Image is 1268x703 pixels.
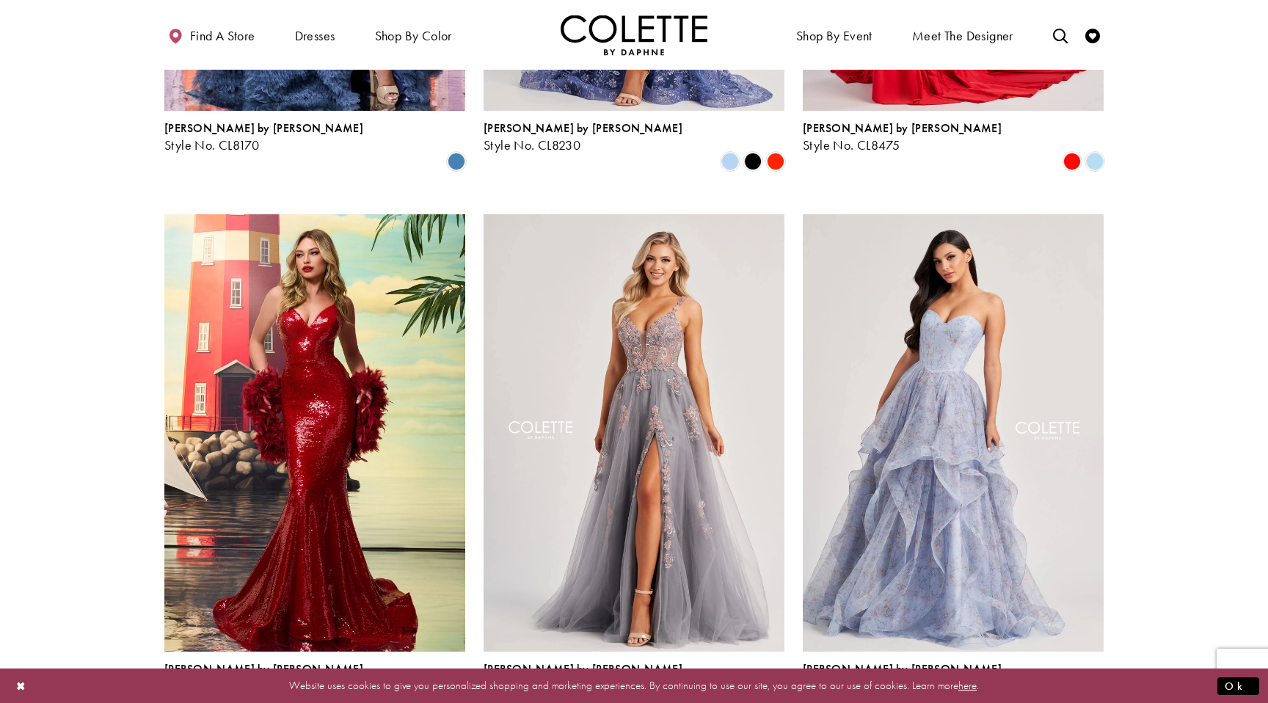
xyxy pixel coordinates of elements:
i: Candy Apple [1063,153,1081,170]
div: Colette by Daphne Style No. CL8130 [484,663,682,693]
img: Colette by Daphne [561,15,707,55]
p: Website uses cookies to give you personalized shopping and marketing experiences. By continuing t... [106,676,1162,696]
a: Visit Colette by Daphne Style No. CL8130 Page [484,214,784,652]
a: Check Wishlist [1082,15,1104,55]
button: Close Dialog [9,673,34,699]
i: Cloud Blue [1086,153,1104,170]
span: Meet the designer [912,29,1013,43]
span: Shop By Event [792,15,876,55]
div: Colette by Daphne Style No. CL8170 [164,122,363,153]
i: Scarlet [767,153,784,170]
a: Meet the designer [908,15,1017,55]
div: Colette by Daphne Style No. CL8475 [803,122,1002,153]
span: Dresses [291,15,339,55]
a: Toggle search [1049,15,1071,55]
span: Shop By Event [796,29,872,43]
span: Find a store [190,29,255,43]
span: Shop by color [371,15,456,55]
span: [PERSON_NAME] by [PERSON_NAME] [164,120,363,136]
i: Black [744,153,762,170]
span: [PERSON_NAME] by [PERSON_NAME] [484,661,682,677]
a: Visit Colette by Daphne Style No. CL8615 Page [164,214,465,652]
i: Steel Blue [448,153,465,170]
span: Dresses [295,29,335,43]
a: Visit Home Page [561,15,707,55]
div: Colette by Daphne Style No. CL8230 [484,122,682,153]
span: Style No. CL8230 [484,136,580,153]
button: Submit Dialog [1217,677,1259,695]
a: Find a store [164,15,258,55]
span: [PERSON_NAME] by [PERSON_NAME] [164,661,363,677]
i: Periwinkle [721,153,739,170]
span: [PERSON_NAME] by [PERSON_NAME] [484,120,682,136]
span: Style No. CL8475 [803,136,900,153]
span: [PERSON_NAME] by [PERSON_NAME] [803,120,1002,136]
span: Style No. CL8170 [164,136,259,153]
div: Colette by Daphne Style No. CL8615 [164,663,363,693]
a: Visit Colette by Daphne Style No. CL8180 Page [803,214,1104,652]
div: Colette by Daphne Style No. CL8180 [803,663,1002,693]
span: Shop by color [375,29,452,43]
span: [PERSON_NAME] by [PERSON_NAME] [803,661,1002,677]
a: here [958,678,977,693]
